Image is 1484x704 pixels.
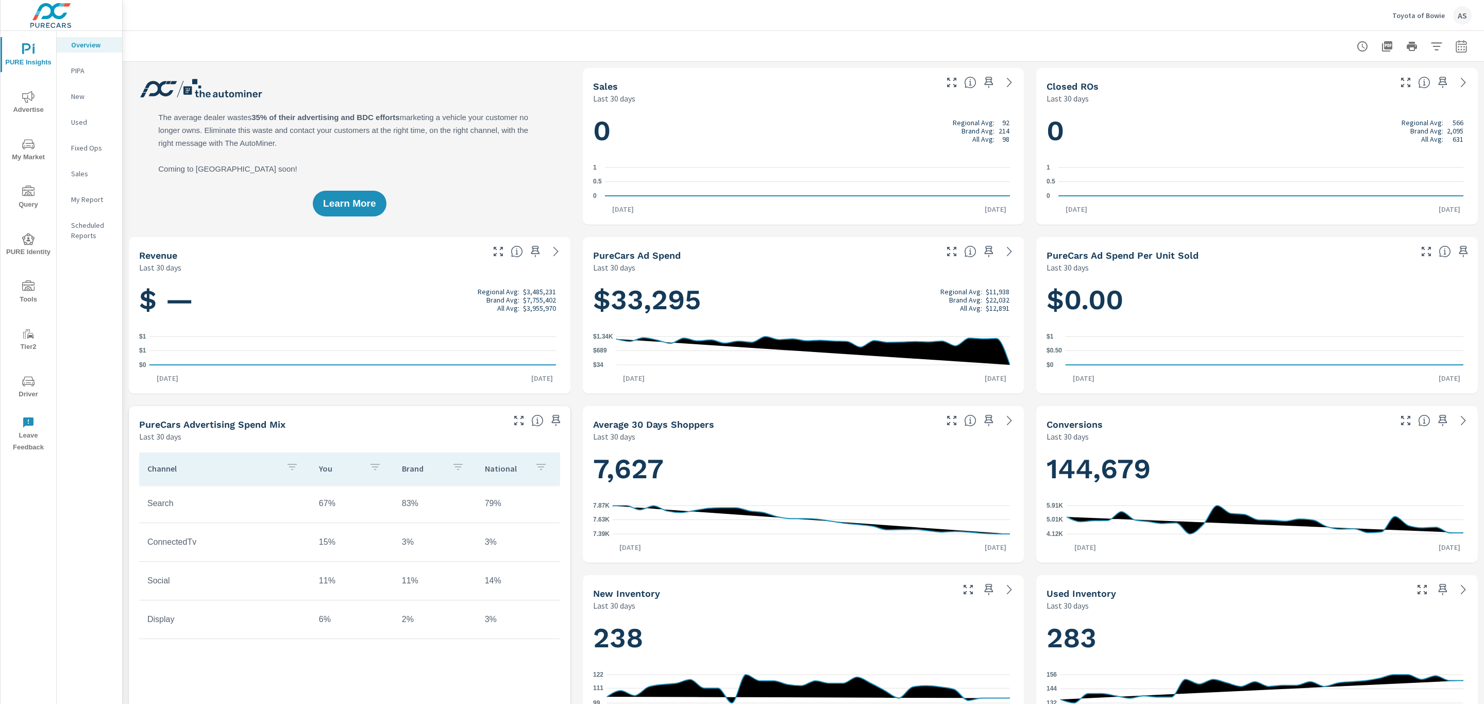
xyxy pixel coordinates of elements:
[71,194,114,205] p: My Report
[593,178,602,186] text: 0.5
[4,43,53,69] span: PURE Insights
[593,333,613,340] text: $1.34K
[986,288,1009,296] p: $11,938
[593,113,1014,148] h1: 0
[1047,451,1468,487] h1: 144,679
[57,114,122,130] div: Used
[1418,414,1430,427] span: The number of dealer-specified goals completed by a visitor. [Source: This data is provided by th...
[986,296,1009,304] p: $22,032
[71,169,114,179] p: Sales
[139,347,146,355] text: $1
[311,607,394,632] td: 6%
[949,296,982,304] p: Brand Avg:
[964,76,976,89] span: Number of vehicles sold by the dealership over the selected date range. [Source: This data is sou...
[394,529,477,555] td: 3%
[1047,92,1089,105] p: Last 30 days
[523,296,556,304] p: $7,755,402
[523,288,556,296] p: $3,485,231
[1421,135,1443,143] p: All Avg:
[478,288,519,296] p: Regional Avg:
[394,568,477,594] td: 11%
[1047,621,1468,656] h1: 283
[1418,76,1430,89] span: Number of Repair Orders Closed by the selected dealership group over the selected time range. [So...
[4,233,53,258] span: PURE Identity
[139,568,311,594] td: Social
[394,607,477,632] td: 2%
[593,192,597,199] text: 0
[593,684,603,692] text: 111
[139,282,560,317] h1: $ —
[1001,412,1018,429] a: See more details in report
[1047,516,1063,524] text: 5.01K
[4,328,53,353] span: Tier2
[593,516,610,524] text: 7.63K
[57,217,122,243] div: Scheduled Reports
[57,89,122,104] div: New
[943,74,960,91] button: Make Fullscreen
[1047,261,1089,274] p: Last 30 days
[57,63,122,78] div: PIPA
[953,119,994,127] p: Regional Avg:
[485,463,527,474] p: National
[1439,245,1451,258] span: Average cost of advertising per each vehicle sold at the dealer over the selected date range. The...
[999,127,1009,135] p: 214
[313,191,386,216] button: Learn More
[605,204,641,214] p: [DATE]
[1431,204,1468,214] p: [DATE]
[497,304,519,312] p: All Avg:
[511,245,523,258] span: Total sales revenue over the selected date range. [Source: This data is sourced from the dealer’s...
[57,166,122,181] div: Sales
[1453,135,1463,143] p: 631
[1453,119,1463,127] p: 566
[616,373,652,383] p: [DATE]
[593,92,635,105] p: Last 30 days
[477,529,560,555] td: 3%
[977,542,1014,552] p: [DATE]
[71,117,114,127] p: Used
[1047,192,1050,199] text: 0
[548,412,564,429] span: Save this to your personalized report
[1426,36,1447,57] button: Apply Filters
[1,31,56,458] div: nav menu
[548,243,564,260] a: See more details in report
[593,671,603,678] text: 122
[4,91,53,116] span: Advertise
[960,581,976,598] button: Make Fullscreen
[1397,412,1414,429] button: Make Fullscreen
[524,373,560,383] p: [DATE]
[1455,581,1472,598] a: See more details in report
[593,530,610,538] text: 7.39K
[477,491,560,516] td: 79%
[1047,361,1054,368] text: $0
[4,416,53,454] span: Leave Feedback
[940,288,982,296] p: Regional Avg:
[1047,347,1062,355] text: $0.50
[4,138,53,163] span: My Market
[139,430,181,443] p: Last 30 days
[147,463,278,474] p: Channel
[977,204,1014,214] p: [DATE]
[1455,74,1472,91] a: See more details in report
[986,304,1009,312] p: $12,891
[527,243,544,260] span: Save this to your personalized report
[1435,412,1451,429] span: Save this to your personalized report
[1392,11,1445,20] p: Toyota of Bowie
[943,243,960,260] button: Make Fullscreen
[71,91,114,102] p: New
[1402,119,1443,127] p: Regional Avg:
[1410,127,1443,135] p: Brand Avg:
[593,451,1014,487] h1: 7,627
[1047,588,1116,599] h5: Used Inventory
[1058,204,1094,214] p: [DATE]
[981,74,997,91] span: Save this to your personalized report
[981,412,997,429] span: Save this to your personalized report
[1435,74,1451,91] span: Save this to your personalized report
[486,296,519,304] p: Brand Avg:
[311,568,394,594] td: 11%
[1001,581,1018,598] a: See more details in report
[1453,6,1472,25] div: AS
[981,581,997,598] span: Save this to your personalized report
[1066,373,1102,383] p: [DATE]
[1002,135,1009,143] p: 98
[593,347,607,355] text: $689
